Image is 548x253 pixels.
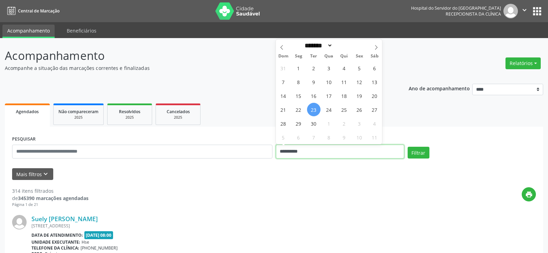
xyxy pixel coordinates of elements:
[292,75,305,89] span: Setembro 8, 2025
[411,5,501,11] div: Hospital do Servidor do [GEOGRAPHIC_DATA]
[31,232,83,238] b: Data de atendimento:
[292,117,305,130] span: Setembro 29, 2025
[12,202,89,208] div: Página 1 de 21
[292,130,305,144] span: Outubro 6, 2025
[62,25,101,37] a: Beneficiários
[12,215,27,229] img: img
[276,54,291,58] span: Dom
[277,103,290,116] span: Setembro 21, 2025
[5,64,382,72] p: Acompanhe a situação das marcações correntes e finalizadas
[31,215,98,223] a: Suely [PERSON_NAME]
[306,54,321,58] span: Ter
[337,103,351,116] span: Setembro 25, 2025
[521,6,528,14] i: 
[368,117,381,130] span: Outubro 4, 2025
[112,115,147,120] div: 2025
[31,223,432,229] div: [STREET_ADDRESS]
[12,134,36,145] label: PESQUISAR
[322,61,336,75] span: Setembro 3, 2025
[368,89,381,102] span: Setembro 20, 2025
[12,195,89,202] div: de
[367,54,382,58] span: Sáb
[353,117,366,130] span: Outubro 3, 2025
[167,109,190,115] span: Cancelados
[337,61,351,75] span: Setembro 4, 2025
[42,170,49,178] i: keyboard_arrow_down
[322,130,336,144] span: Outubro 8, 2025
[322,117,336,130] span: Outubro 1, 2025
[5,5,59,17] a: Central de Marcação
[409,84,470,92] p: Ano de acompanhamento
[337,89,351,102] span: Setembro 18, 2025
[277,130,290,144] span: Outubro 5, 2025
[446,11,501,17] span: Recepcionista da clínica
[292,61,305,75] span: Setembro 1, 2025
[307,103,321,116] span: Setembro 23, 2025
[277,61,290,75] span: Agosto 31, 2025
[368,103,381,116] span: Setembro 27, 2025
[81,245,118,251] span: [PHONE_NUMBER]
[368,61,381,75] span: Setembro 6, 2025
[307,61,321,75] span: Setembro 2, 2025
[352,54,367,58] span: Sex
[277,117,290,130] span: Setembro 28, 2025
[518,4,531,18] button: 
[307,89,321,102] span: Setembro 16, 2025
[353,75,366,89] span: Setembro 12, 2025
[58,109,99,115] span: Não compareceram
[292,103,305,116] span: Setembro 22, 2025
[505,57,541,69] button: Relatórios
[292,89,305,102] span: Setembro 15, 2025
[337,75,351,89] span: Setembro 11, 2025
[31,239,80,245] b: Unidade executante:
[353,103,366,116] span: Setembro 26, 2025
[58,115,99,120] div: 2025
[368,75,381,89] span: Setembro 13, 2025
[337,130,351,144] span: Outubro 9, 2025
[322,103,336,116] span: Setembro 24, 2025
[503,4,518,18] img: img
[307,117,321,130] span: Setembro 30, 2025
[408,147,429,159] button: Filtrar
[277,89,290,102] span: Setembro 14, 2025
[333,42,355,49] input: Year
[84,231,113,239] span: [DATE] 08:00
[31,245,79,251] b: Telefone da clínica:
[307,130,321,144] span: Outubro 7, 2025
[2,25,55,38] a: Acompanhamento
[353,130,366,144] span: Outubro 10, 2025
[322,89,336,102] span: Setembro 17, 2025
[353,61,366,75] span: Setembro 5, 2025
[531,5,543,17] button: apps
[12,168,53,180] button: Mais filtroskeyboard_arrow_down
[18,195,89,201] strong: 345390 marcações agendadas
[119,109,140,115] span: Resolvidos
[291,54,306,58] span: Seg
[337,117,351,130] span: Outubro 2, 2025
[368,130,381,144] span: Outubro 11, 2025
[307,75,321,89] span: Setembro 9, 2025
[322,75,336,89] span: Setembro 10, 2025
[82,239,89,245] span: Hse
[321,54,336,58] span: Qua
[161,115,195,120] div: 2025
[525,191,533,198] i: print
[353,89,366,102] span: Setembro 19, 2025
[18,8,59,14] span: Central de Marcação
[336,54,352,58] span: Qui
[303,42,333,49] select: Month
[277,75,290,89] span: Setembro 7, 2025
[522,187,536,201] button: print
[12,187,89,195] div: 314 itens filtrados
[5,47,382,64] p: Acompanhamento
[16,109,39,115] span: Agendados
